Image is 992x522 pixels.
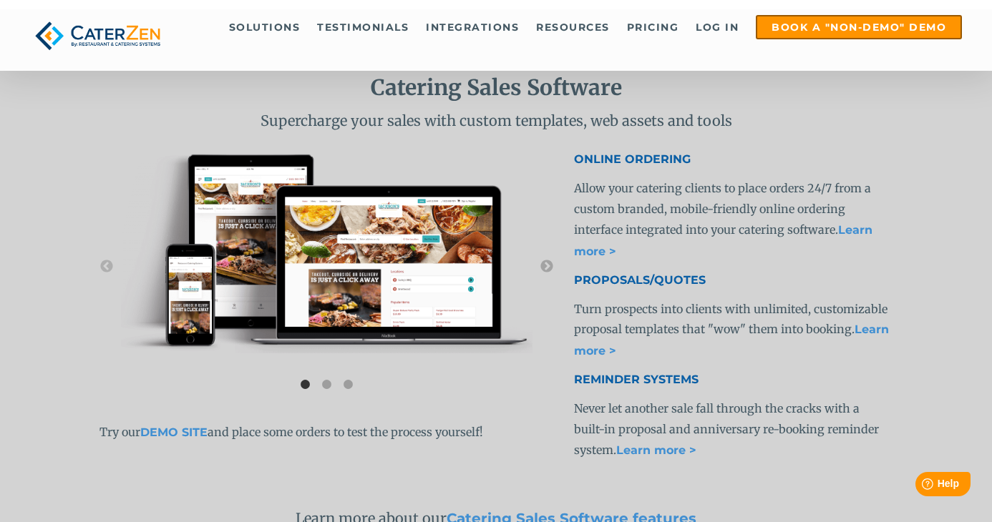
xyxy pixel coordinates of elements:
button: → [540,260,554,274]
span: PROPOSALS/QUOTES [574,273,706,287]
span: REMINDER SYSTEMS [574,373,699,386]
a: Solutions [222,16,308,38]
a: Integrations [419,16,526,38]
p: Allow your catering clients to place orders 24/7 from a custom branded, mobile-friendly online or... [574,178,893,262]
button: ← [99,260,114,274]
a: Testimonials [310,16,416,38]
img: caterzen [30,15,165,56]
a: Resources [529,16,617,38]
iframe: Help widget launcher [865,466,976,506]
a: Pricing [620,16,686,38]
a: Book a "Non-Demo" Demo [756,15,962,39]
img: online ordering catering software [121,142,533,353]
button: 1 [298,378,312,392]
span: Catering Sales Software [371,74,622,101]
p: Never let another sale fall through the cracks with a built-in proposal and anniversary re-bookin... [574,398,893,461]
p: Turn prospects into clients with unlimited, customizable proposal templates that "wow" them into ... [574,299,893,362]
span: Try our and place some orders to test the process yourself! [99,425,483,439]
a: DEMO SITE [140,425,208,439]
button: 3 [341,378,355,392]
a: Log in [689,16,746,38]
a: Learn more > [574,223,872,258]
span: ONLINE ORDERING [574,152,691,166]
span: Supercharge your sales with custom templates, web assets and tools [261,112,732,129]
a: Learn more > [616,443,696,457]
button: 2 [319,378,334,392]
div: Navigation Menu [189,15,962,39]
